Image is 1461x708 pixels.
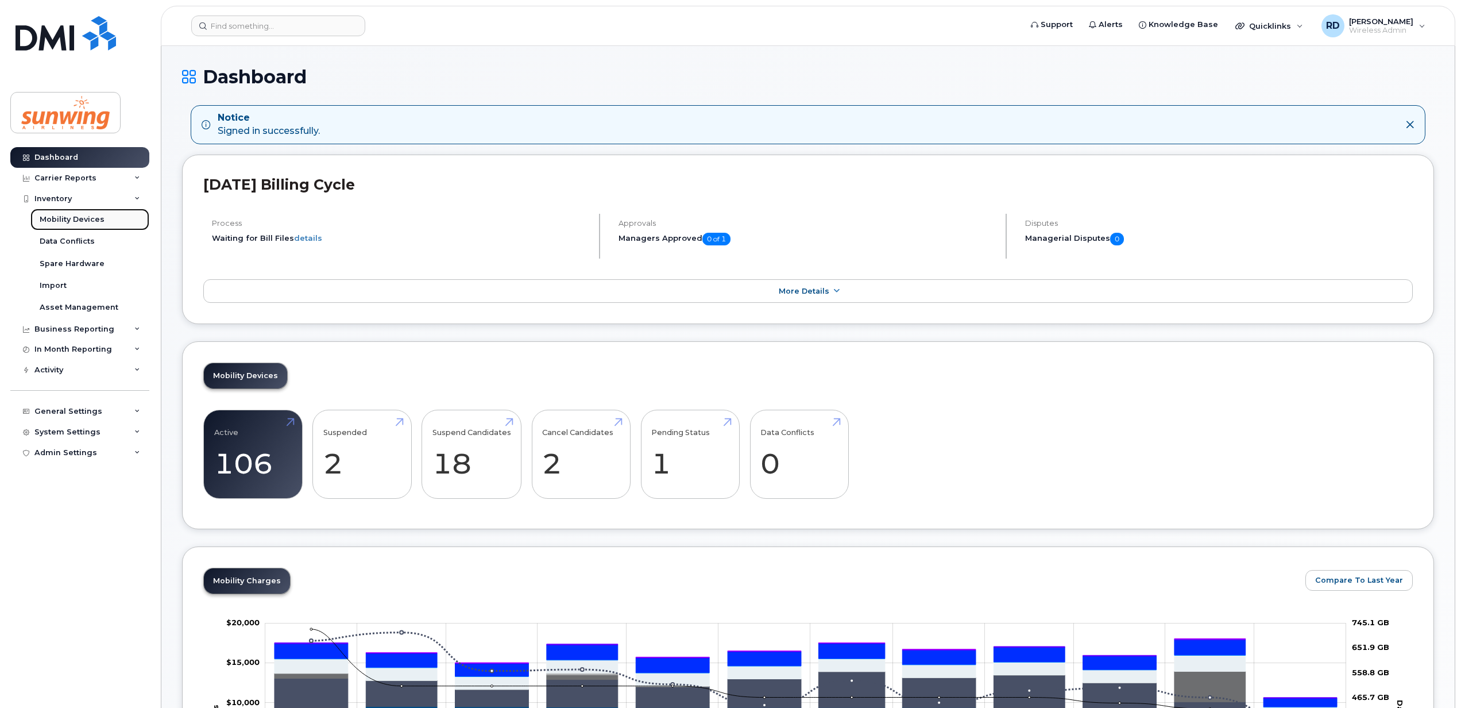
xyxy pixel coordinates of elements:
[1110,233,1124,245] span: 0
[1352,668,1389,677] tspan: 558.8 GB
[1025,233,1413,245] h5: Managerial Disputes
[203,176,1413,193] h2: [DATE] Billing Cycle
[542,417,620,492] a: Cancel Candidates 2
[214,417,292,492] a: Active 106
[1352,692,1389,702] tspan: 465.7 GB
[1352,618,1389,627] tspan: 745.1 GB
[226,657,260,667] tspan: $15,000
[702,233,730,245] span: 0 of 1
[204,568,290,594] a: Mobility Charges
[1305,570,1413,591] button: Compare To Last Year
[294,233,322,243] a: details
[651,417,729,492] a: Pending Status 1
[212,233,589,244] li: Waiting for Bill Files
[619,233,996,245] h5: Managers Approved
[1025,219,1413,228] h4: Disputes
[275,655,1337,707] g: GST
[760,417,838,492] a: Data Conflicts 0
[619,219,996,228] h4: Approvals
[212,219,589,228] h4: Process
[226,657,260,667] g: $0
[323,417,401,492] a: Suspended 2
[275,640,1337,706] g: HST
[218,111,320,125] strong: Notice
[182,67,1434,87] h1: Dashboard
[226,618,260,627] g: $0
[432,417,511,492] a: Suspend Candidates 18
[226,698,260,707] tspan: $10,000
[226,618,260,627] tspan: $20,000
[779,287,829,295] span: More Details
[1352,642,1389,652] tspan: 651.9 GB
[204,363,287,388] a: Mobility Devices
[226,698,260,707] g: $0
[218,111,320,138] div: Signed in successfully.
[1315,575,1403,586] span: Compare To Last Year
[275,638,1337,698] g: QST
